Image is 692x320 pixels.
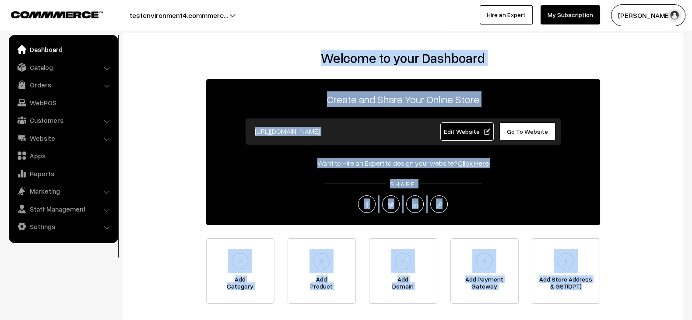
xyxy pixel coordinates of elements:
[11,183,115,199] a: Marketing
[369,238,437,304] a: AddDomain
[99,4,259,26] button: testenvironment4.commmerc…
[11,219,115,234] a: Settings
[480,5,533,24] a: Hire an Expert
[369,276,437,293] span: Add Domain
[206,238,274,304] a: AddCategory
[11,77,115,93] a: Orders
[458,159,489,167] a: Click Here
[11,59,115,75] a: Catalog
[391,249,415,273] img: plus.svg
[288,238,356,304] a: AddProduct
[507,128,548,135] span: Go To Website
[11,130,115,146] a: Website
[472,249,496,273] img: plus.svg
[541,5,600,24] a: My Subscription
[288,276,355,293] span: Add Product
[11,95,115,111] a: WebPOS
[11,201,115,217] a: Staff Management
[11,112,115,128] a: Customers
[11,42,115,57] a: Dashboard
[207,276,274,293] span: Add Category
[443,128,490,135] span: Edit Website
[11,148,115,163] a: Apps
[11,9,88,19] a: COMMMERCE
[131,50,674,66] h2: Welcome to your Dashboard
[668,9,681,22] img: user
[532,238,600,304] a: Add Store Address& GST(OPT)
[554,249,578,273] img: plus.svg
[532,276,600,293] span: Add Store Address & GST(OPT)
[228,249,252,273] img: plus.svg
[451,276,518,293] span: Add Payment Gateway
[11,11,103,18] img: COMMMERCE
[206,158,600,168] div: Want to Hire an Expert to design your website?
[499,122,556,141] a: Go To Website
[11,166,115,181] a: Reports
[450,238,519,304] a: Add PaymentGateway
[206,91,600,107] p: Create and Share Your Online Store
[611,4,685,26] button: [PERSON_NAME]
[309,249,334,273] img: plus.svg
[440,122,494,141] a: Edit Website
[386,180,420,188] span: SHARE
